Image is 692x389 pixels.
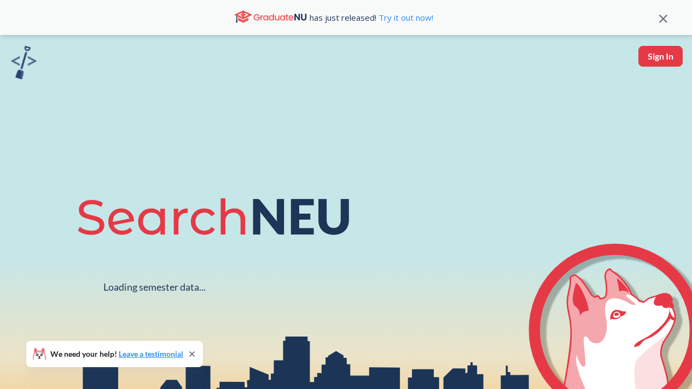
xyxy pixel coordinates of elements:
a: Try it out now! [376,12,433,23]
button: Sign In [638,46,683,67]
a: sandbox logo [11,46,37,82]
span: We need your help! [50,350,183,358]
a: Leave a testimonial [119,349,183,358]
div: Loading semester data... [103,281,206,293]
img: sandbox logo [11,46,37,79]
span: has just released! [310,11,433,23]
